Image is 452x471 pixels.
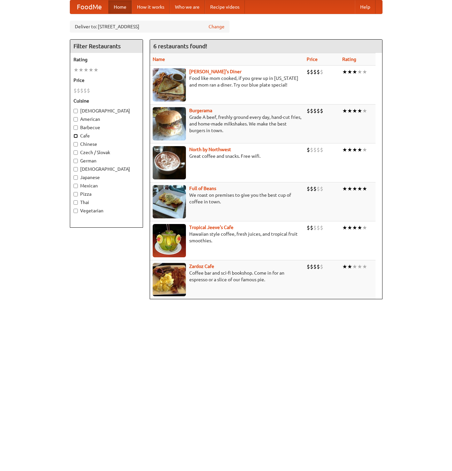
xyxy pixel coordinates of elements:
[342,68,347,76] li: ★
[74,108,139,114] label: [DEMOGRAPHIC_DATA]
[342,263,347,270] li: ★
[347,146,352,153] li: ★
[189,264,214,269] a: Zardoz Cafe
[153,107,186,140] img: burgerama.jpg
[317,185,320,192] li: $
[74,182,139,189] label: Mexican
[189,186,216,191] a: Full of Beans
[74,124,139,131] label: Barbecue
[153,153,301,159] p: Great coffee and snacks. Free wifi.
[70,21,229,33] div: Deliver to: [STREET_ADDRESS]
[87,87,90,94] li: $
[108,0,132,14] a: Home
[352,146,357,153] li: ★
[357,146,362,153] li: ★
[352,224,357,231] li: ★
[317,146,320,153] li: $
[189,69,241,74] a: [PERSON_NAME]'s Diner
[362,185,367,192] li: ★
[342,57,356,62] a: Rating
[74,159,78,163] input: German
[80,87,83,94] li: $
[362,263,367,270] li: ★
[88,66,93,74] li: ★
[74,199,139,206] label: Thai
[307,107,310,115] li: $
[313,263,317,270] li: $
[342,185,347,192] li: ★
[313,146,317,153] li: $
[357,68,362,76] li: ★
[74,192,78,196] input: Pizza
[307,224,310,231] li: $
[153,43,207,49] ng-pluralize: 6 restaurants found!
[205,0,245,14] a: Recipe videos
[352,68,357,76] li: ★
[352,107,357,115] li: ★
[307,185,310,192] li: $
[74,109,78,113] input: [DEMOGRAPHIC_DATA]
[78,66,83,74] li: ★
[342,146,347,153] li: ★
[74,142,78,146] input: Chinese
[74,166,139,172] label: [DEMOGRAPHIC_DATA]
[362,68,367,76] li: ★
[310,107,313,115] li: $
[74,200,78,205] input: Thai
[342,107,347,115] li: ★
[170,0,205,14] a: Who we are
[313,68,317,76] li: $
[317,68,320,76] li: $
[132,0,170,14] a: How it works
[153,270,301,283] p: Coffee bar and sci-fi bookshop. Come in for an espresso or a slice of our famous pie.
[74,207,139,214] label: Vegetarian
[70,40,143,53] h4: Filter Restaurants
[83,87,87,94] li: $
[74,56,139,63] h5: Rating
[74,184,78,188] input: Mexican
[74,117,78,121] input: American
[320,68,323,76] li: $
[74,175,78,180] input: Japanese
[313,107,317,115] li: $
[362,146,367,153] li: ★
[74,174,139,181] label: Japanese
[74,87,77,94] li: $
[153,231,301,244] p: Hawaiian style coffee, fresh juices, and tropical fruit smoothies.
[153,146,186,179] img: north.jpg
[310,146,313,153] li: $
[357,263,362,270] li: ★
[209,23,225,30] a: Change
[153,224,186,257] img: jeeves.jpg
[347,263,352,270] li: ★
[189,108,212,113] a: Burgerama
[362,224,367,231] li: ★
[83,66,88,74] li: ★
[153,192,301,205] p: We roast on premises to give you the best cup of coffee in town.
[320,224,323,231] li: $
[347,185,352,192] li: ★
[357,107,362,115] li: ★
[313,185,317,192] li: $
[357,224,362,231] li: ★
[153,185,186,218] img: beans.jpg
[320,185,323,192] li: $
[74,98,139,104] h5: Cuisine
[352,263,357,270] li: ★
[74,141,139,147] label: Chinese
[317,224,320,231] li: $
[74,77,139,84] h5: Price
[310,263,313,270] li: $
[74,66,78,74] li: ★
[347,107,352,115] li: ★
[352,185,357,192] li: ★
[189,225,233,230] b: Tropical Jeeve's Cafe
[310,68,313,76] li: $
[189,147,231,152] a: North by Northwest
[320,107,323,115] li: $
